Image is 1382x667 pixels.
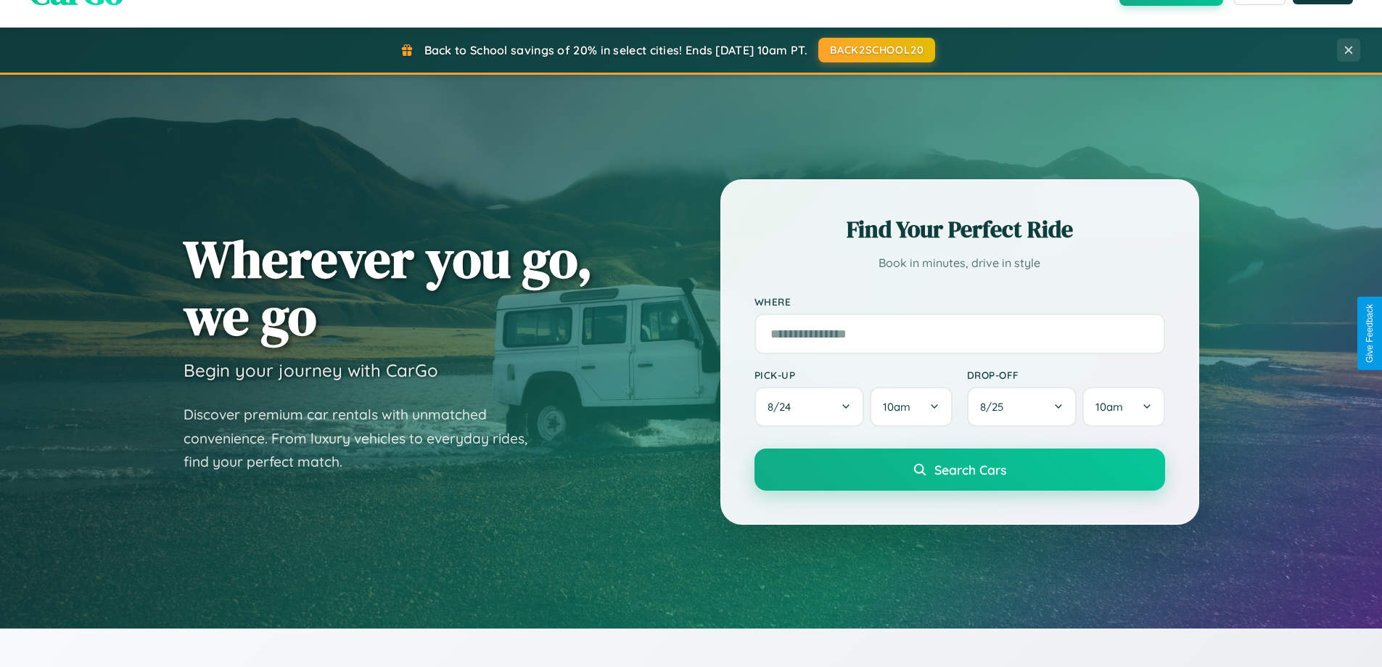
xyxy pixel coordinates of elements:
h3: Begin your journey with CarGo [184,359,438,381]
label: Drop-off [967,369,1165,381]
span: 10am [1095,400,1123,414]
span: 8 / 25 [980,400,1011,414]
label: Where [754,295,1165,308]
span: 8 / 24 [768,400,798,414]
span: 10am [883,400,910,414]
h1: Wherever you go, we go [184,230,593,345]
p: Discover premium car rentals with unmatched convenience. From luxury vehicles to everyday rides, ... [184,403,546,474]
span: Search Cars [934,462,1006,478]
div: Give Feedback [1365,304,1375,363]
h2: Find Your Perfect Ride [754,213,1165,245]
button: Search Cars [754,449,1165,491]
button: 10am [1082,387,1164,427]
label: Pick-up [754,369,953,381]
button: 8/24 [754,387,865,427]
button: 10am [870,387,952,427]
p: Book in minutes, drive in style [754,253,1165,274]
span: Back to School savings of 20% in select cities! Ends [DATE] 10am PT. [424,43,807,57]
button: BACK2SCHOOL20 [818,38,935,62]
button: 8/25 [967,387,1077,427]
